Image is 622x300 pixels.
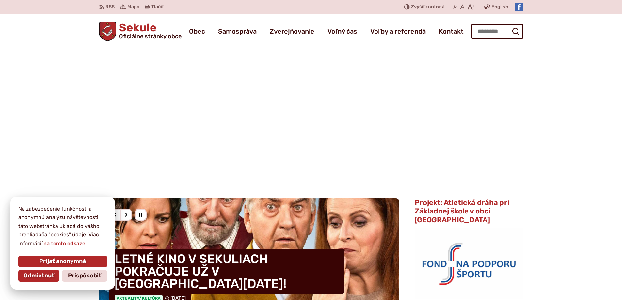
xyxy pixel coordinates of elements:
div: Predošlý slajd [109,209,121,221]
h1: Sekule [116,22,182,39]
span: Projekt: Atletická dráha pri Základnej škole v obci [GEOGRAPHIC_DATA] [415,198,509,224]
span: English [491,3,508,11]
button: Prijať anonymné [18,256,107,267]
p: Na zabezpečenie funkčnosti a anonymnú analýzu návštevnosti táto webstránka ukladá do vášho prehli... [18,205,107,248]
span: Oficiálne stránky obce [119,33,182,39]
div: Nasledujúci slajd [120,209,132,221]
a: Obec [189,22,205,40]
a: na tomto odkaze [43,240,86,246]
span: Prispôsobiť [68,272,101,279]
a: Voľby a referendá [370,22,426,40]
img: Prejsť na domovskú stránku [99,22,117,41]
img: Prejsť na Facebook stránku [515,3,523,11]
span: Mapa [127,3,139,11]
div: Pozastaviť pohyb slajdera [135,209,147,221]
button: Prispôsobiť [62,270,107,282]
span: Zvýšiť [411,4,425,9]
span: Prijať anonymné [39,258,86,265]
img: logo_fnps.png [415,228,523,298]
a: Voľný čas [327,22,357,40]
a: Logo Sekule, prejsť na domovskú stránku. [99,22,182,41]
a: English [490,3,510,11]
a: Zverejňovanie [270,22,314,40]
span: Tlačiť [151,4,164,10]
span: kontrast [411,4,445,10]
a: Samospráva [218,22,257,40]
button: Odmietnuť [18,270,59,282]
h4: LETNÉ KINO V SEKULIACH POKRAČUJE UŽ V [GEOGRAPHIC_DATA][DATE]! [109,249,344,294]
span: Odmietnuť [24,272,54,279]
a: Kontakt [439,22,464,40]
span: RSS [105,3,115,11]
